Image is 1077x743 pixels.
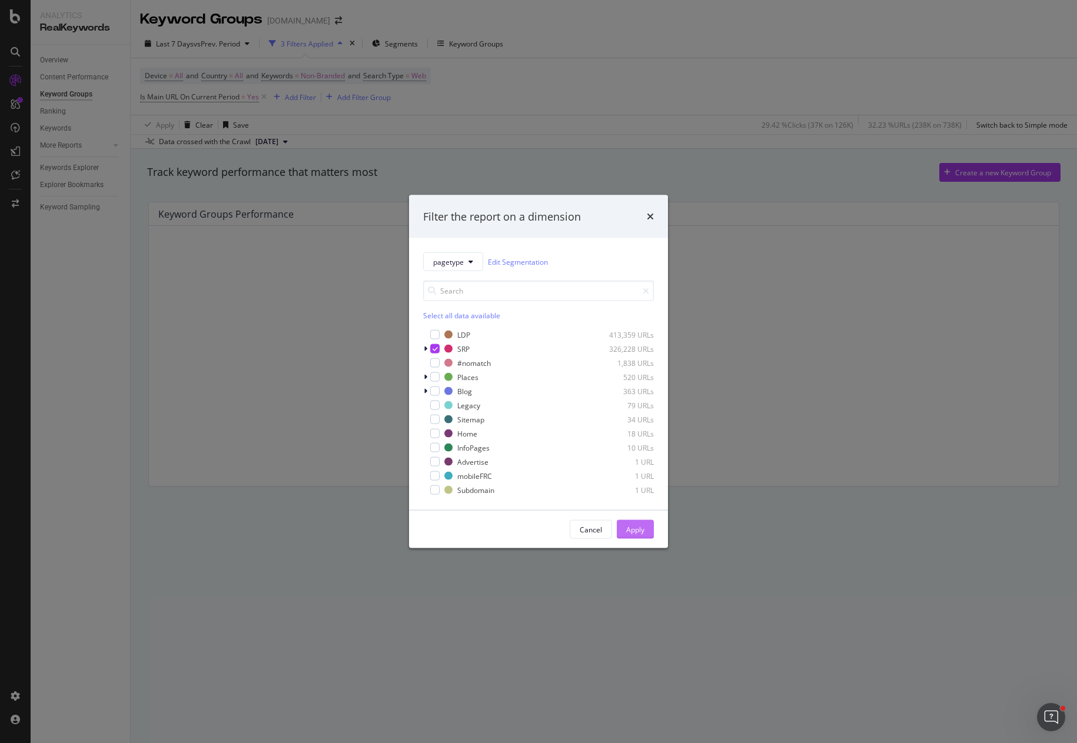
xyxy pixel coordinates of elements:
div: 34 URLs [596,414,654,424]
div: 10 URLs [596,442,654,452]
div: times [647,209,654,224]
div: Apply [626,524,644,534]
div: SRP [457,344,470,354]
span: pagetype [433,256,464,266]
div: Cancel [580,524,602,534]
div: 1 URL [596,471,654,481]
div: Advertise [457,457,488,467]
div: mobileFRC [457,471,492,481]
div: Sitemap [457,414,484,424]
a: Edit Segmentation [488,255,548,268]
div: 363 URLs [596,386,654,396]
div: 1 URL [596,457,654,467]
div: InfoPages [457,442,490,452]
div: 79 URLs [596,400,654,410]
div: #nomatch [457,358,491,368]
div: Select all data available [423,311,654,321]
div: Filter the report on a dimension [423,209,581,224]
div: Places [457,372,478,382]
div: 1,838 URLs [596,358,654,368]
button: pagetype [423,252,483,271]
div: LDP [457,329,470,339]
input: Search [423,281,654,301]
button: Cancel [570,520,612,539]
div: 1 URL [596,485,654,495]
div: 520 URLs [596,372,654,382]
div: modal [409,195,668,548]
iframe: Intercom live chat [1037,703,1065,731]
div: Home [457,428,477,438]
div: Blog [457,386,472,396]
div: Subdomain [457,485,494,495]
div: 18 URLs [596,428,654,438]
div: 326,228 URLs [596,344,654,354]
button: Apply [617,520,654,539]
div: Legacy [457,400,480,410]
div: 413,359 URLs [596,329,654,339]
